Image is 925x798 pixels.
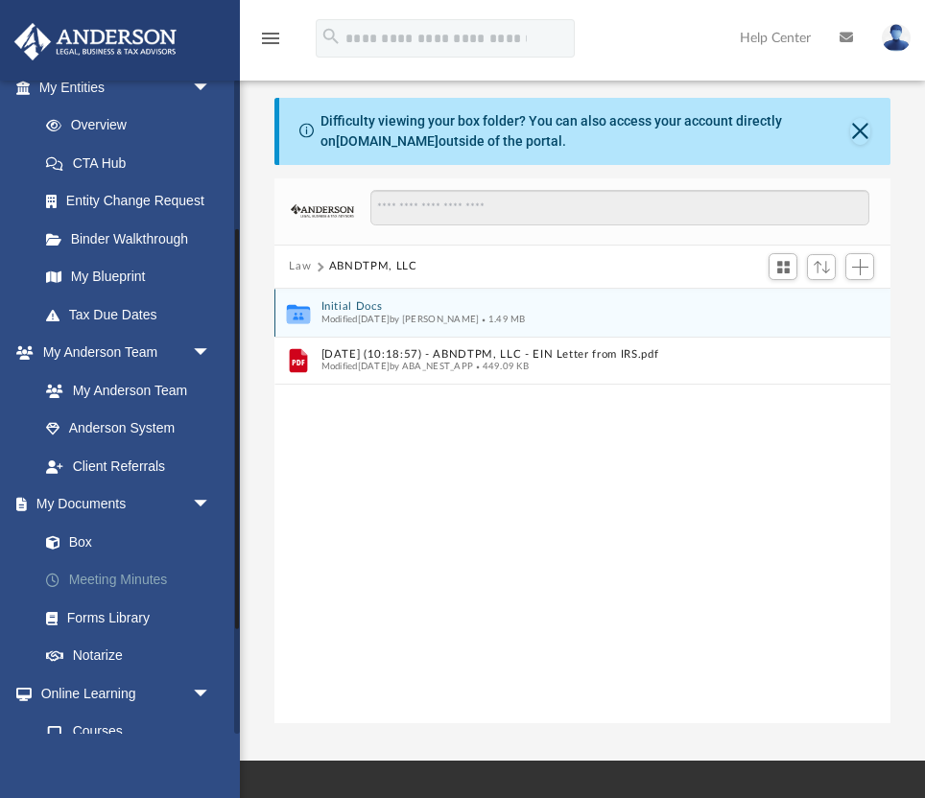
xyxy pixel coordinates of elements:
[850,118,870,145] button: Close
[27,447,230,485] a: Client Referrals
[320,348,818,361] button: [DATE] (10:18:57) - ABNDTPM, LLC - EIN Letter from IRS.pdf
[320,300,818,313] button: Initial Docs
[27,258,230,296] a: My Blueprint
[274,289,891,724] div: grid
[13,485,240,524] a: My Documentsarrow_drop_down
[320,111,850,152] div: Difficulty viewing your box folder? You can also access your account directly on outside of the p...
[370,190,869,226] input: Search files and folders
[329,258,417,275] button: ABNDTPM, LLC
[27,637,240,675] a: Notarize
[27,295,240,334] a: Tax Due Dates
[27,106,240,145] a: Overview
[259,27,282,50] i: menu
[289,258,311,275] button: Law
[27,713,230,751] a: Courses
[320,26,342,47] i: search
[769,253,797,280] button: Switch to Grid View
[882,24,911,52] img: User Pic
[27,523,230,561] a: Box
[473,362,529,371] span: 449.09 KB
[192,334,230,373] span: arrow_drop_down
[27,144,240,182] a: CTA Hub
[13,334,230,372] a: My Anderson Teamarrow_drop_down
[845,253,874,280] button: Add
[9,23,182,60] img: Anderson Advisors Platinum Portal
[27,410,230,448] a: Anderson System
[192,674,230,714] span: arrow_drop_down
[27,371,221,410] a: My Anderson Team
[13,674,230,713] a: Online Learningarrow_drop_down
[192,485,230,525] span: arrow_drop_down
[807,254,836,280] button: Sort
[336,133,439,149] a: [DOMAIN_NAME]
[27,220,240,258] a: Binder Walkthrough
[13,68,240,106] a: My Entitiesarrow_drop_down
[320,362,473,371] span: Modified [DATE] by ABA_NEST_APP
[479,315,525,324] span: 1.49 MB
[27,182,240,221] a: Entity Change Request
[27,598,230,637] a: Forms Library
[320,315,479,324] span: Modified [DATE] by [PERSON_NAME]
[27,561,240,599] a: Meeting Minutes
[259,36,282,50] a: menu
[192,68,230,107] span: arrow_drop_down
